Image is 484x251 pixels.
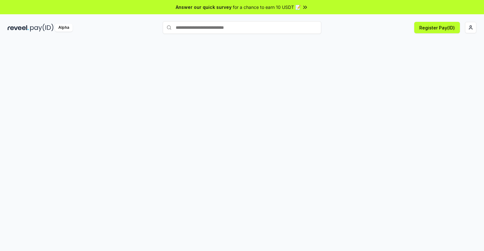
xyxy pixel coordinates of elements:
button: Register Pay(ID) [414,22,460,33]
span: for a chance to earn 10 USDT 📝 [233,4,301,10]
div: Alpha [55,24,73,32]
img: reveel_dark [8,24,29,32]
img: pay_id [30,24,54,32]
span: Answer our quick survey [176,4,232,10]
